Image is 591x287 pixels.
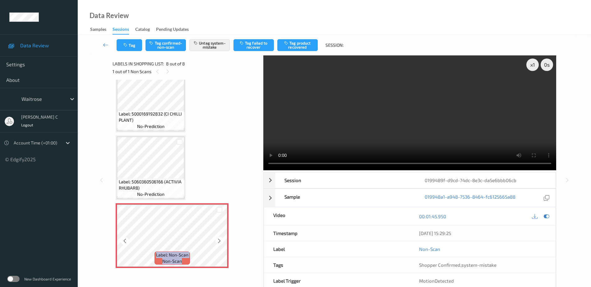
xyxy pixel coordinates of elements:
div: 0 s [541,59,553,71]
span: non-scan [162,258,182,264]
div: Sample [275,189,415,207]
div: Timestamp [264,225,410,241]
a: Pending Updates [156,25,195,34]
div: Data Review [90,12,129,19]
span: Label: 5000169192832 (CI CHILLI PLANT) [119,111,183,123]
div: Session0199489f-d9cd-74dc-8e3c-da5e6bbb06cb [264,172,556,188]
div: Pending Updates [156,26,189,34]
a: Non-Scan [419,246,440,252]
div: Session [275,172,415,188]
div: Sessions [113,26,129,35]
a: Sessions [113,25,135,35]
div: 1 out of 1 Non Scans [113,68,259,75]
div: Label [264,241,410,257]
span: Session: [326,42,344,48]
span: 8 out of 8 [166,61,185,67]
span: no-prediction [137,191,164,197]
span: no-prediction [137,123,164,129]
button: Tag [117,39,142,51]
div: Video [264,207,410,225]
span: Label: Non-Scan [156,252,188,258]
div: Sample019948a1-a948-7536-8464-fc6125665a88 [264,189,556,207]
span: , [419,262,496,268]
div: x 1 [526,59,539,71]
button: Untag system-mistake [189,39,230,51]
div: Samples [90,26,106,34]
span: Label: 5060360506166 (ACTIVIA RHUBARB) [119,179,183,191]
a: Catalog [135,25,156,34]
div: 0199489f-d9cd-74dc-8e3c-da5e6bbb06cb [415,172,556,188]
span: Labels in shopping list: [113,61,164,67]
div: Tags [264,257,410,273]
a: 00:01:45.950 [419,213,446,219]
button: Tag failed to recover [233,39,274,51]
span: Shopper Confirmed [419,262,460,268]
button: Tag product recovered [277,39,318,51]
span: system-mistake [461,262,496,268]
div: [DATE] 15:29:25 [419,230,546,236]
button: Tag confirmed-non-scan [145,39,186,51]
a: Samples [90,25,113,34]
a: 019948a1-a948-7536-8464-fc6125665a88 [425,194,515,202]
div: Catalog [135,26,150,34]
